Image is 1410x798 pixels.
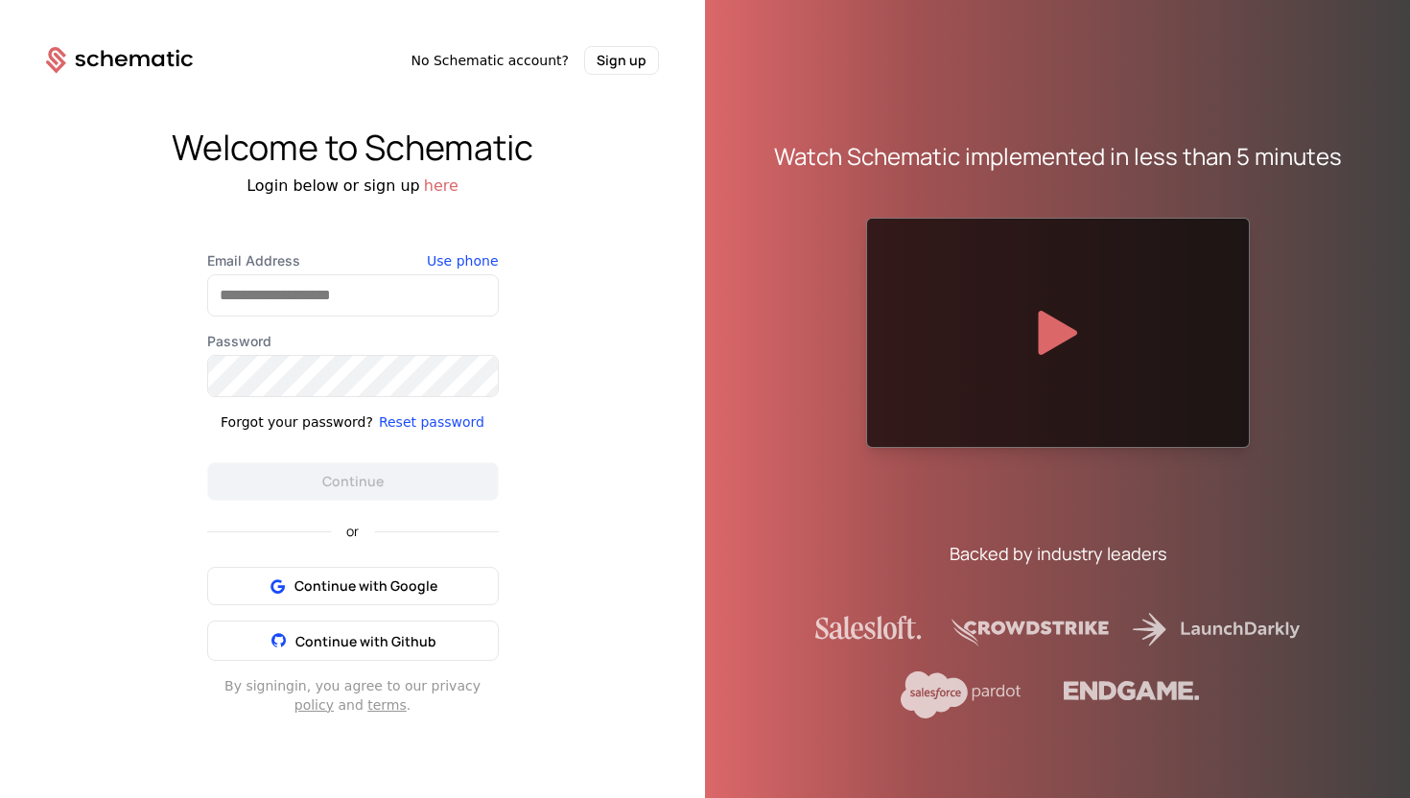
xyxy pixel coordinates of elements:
[427,251,498,270] button: Use phone
[207,621,499,661] button: Continue with Github
[294,576,437,596] span: Continue with Google
[331,525,374,538] span: or
[424,175,458,198] button: here
[950,540,1166,567] div: Backed by industry leaders
[207,251,499,270] label: Email Address
[207,332,499,351] label: Password
[584,46,659,75] button: Sign up
[774,141,1342,172] div: Watch Schematic implemented in less than 5 minutes
[221,412,373,432] div: Forgot your password?
[207,676,499,715] div: By signing in , you agree to our privacy and .
[411,51,569,70] span: No Schematic account?
[207,462,499,501] button: Continue
[294,697,334,713] a: policy
[295,632,436,650] span: Continue with Github
[207,567,499,605] button: Continue with Google
[367,697,407,713] a: terms
[379,412,484,432] button: Reset password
